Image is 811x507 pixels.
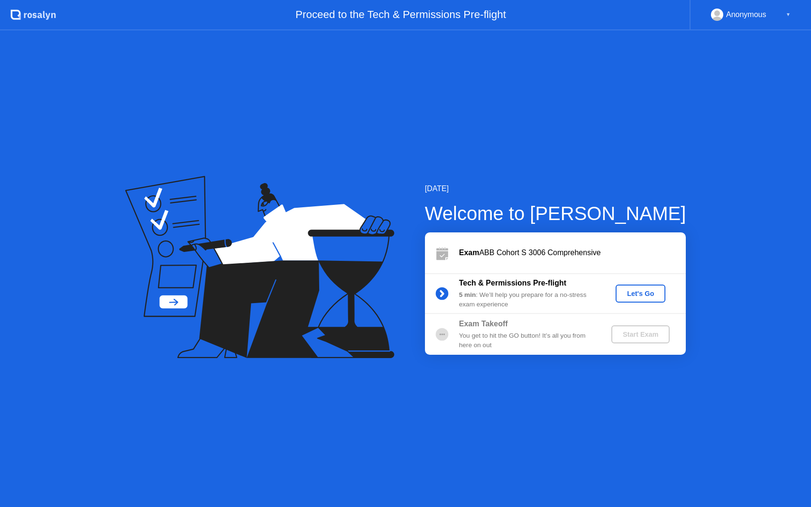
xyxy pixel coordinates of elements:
[616,285,665,303] button: Let's Go
[459,279,566,287] b: Tech & Permissions Pre-flight
[459,331,596,350] div: You get to hit the GO button! It’s all you from here on out
[611,325,670,343] button: Start Exam
[726,9,766,21] div: Anonymous
[425,199,686,228] div: Welcome to [PERSON_NAME]
[615,331,666,338] div: Start Exam
[459,247,686,258] div: ABB Cohort S 3006 Comprehensive
[425,183,686,194] div: [DATE]
[459,291,476,298] b: 5 min
[786,9,791,21] div: ▼
[459,320,508,328] b: Exam Takeoff
[619,290,662,297] div: Let's Go
[459,290,596,310] div: : We’ll help you prepare for a no-stress exam experience
[459,249,479,257] b: Exam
